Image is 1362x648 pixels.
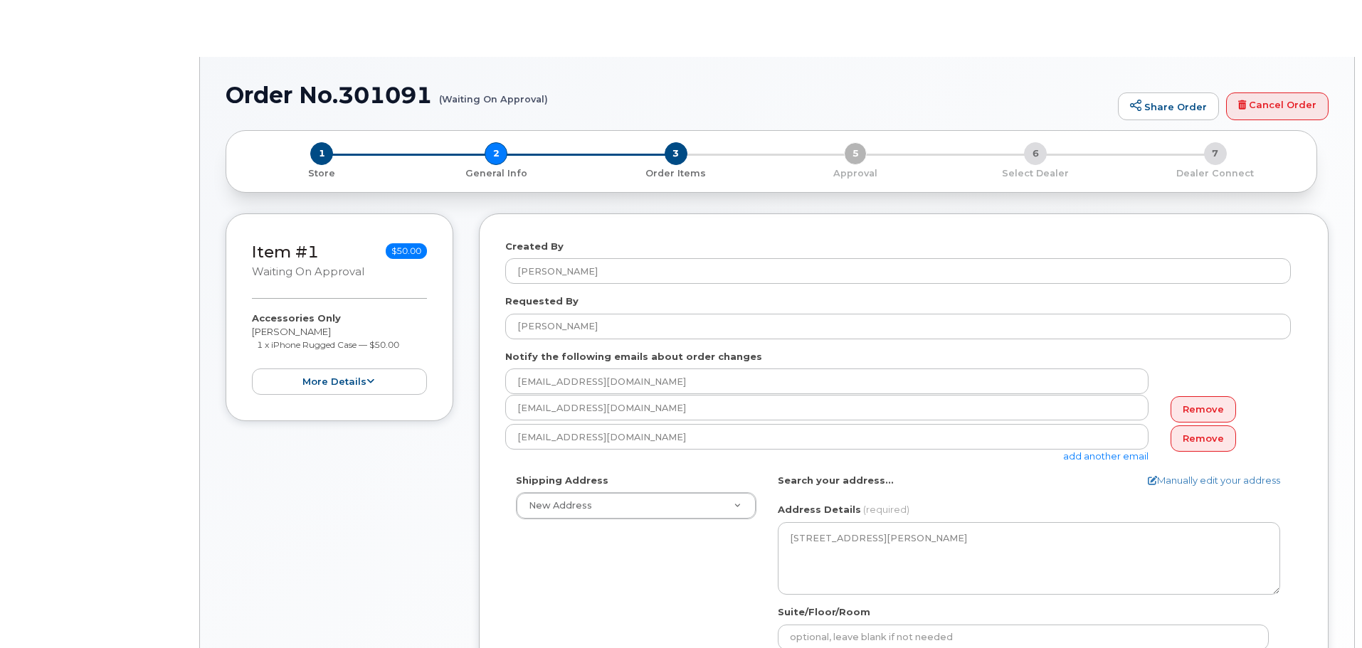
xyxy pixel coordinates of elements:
[243,167,401,180] p: Store
[778,503,861,516] label: Address Details
[586,165,766,180] a: 3 Order Items
[778,605,870,619] label: Suite/Floor/Room
[257,339,399,350] small: 1 x iPhone Rugged Case — $50.00
[310,142,333,165] span: 1
[778,522,1280,595] textarea: [STREET_ADDRESS][PERSON_NAME]
[1148,474,1280,487] a: Manually edit your address
[386,243,427,259] span: $50.00
[505,314,1291,339] input: Example: John Smith
[665,142,687,165] span: 3
[591,167,760,180] p: Order Items
[1226,92,1329,121] a: Cancel Order
[1063,450,1149,462] a: add another email
[505,424,1149,450] input: Example: john@appleseed.com
[226,83,1111,107] h1: Order No.301091
[252,242,319,262] a: Item #1
[505,240,564,253] label: Created By
[252,368,427,395] button: more details
[1118,92,1219,121] a: Share Order
[505,294,579,308] label: Requested By
[516,474,608,487] label: Shipping Address
[505,350,762,363] label: Notify the following emails about order changes
[517,493,756,519] a: New Address
[1171,396,1236,423] a: Remove
[529,500,592,511] span: New Address
[778,474,894,487] label: Search your address...
[252,312,427,394] div: [PERSON_NAME]
[1171,425,1236,452] a: Remove
[439,83,548,105] small: (Waiting On Approval)
[863,504,909,515] span: (required)
[252,312,341,324] strong: Accessories Only
[505,395,1149,420] input: Example: john@appleseed.com
[252,265,364,278] small: Waiting On Approval
[238,165,406,180] a: 1 Store
[505,368,1149,394] input: Example: john@appleseed.com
